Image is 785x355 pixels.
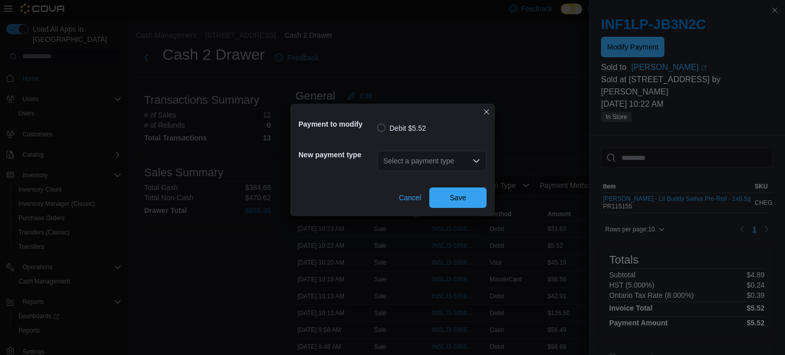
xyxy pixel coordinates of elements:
[480,106,493,118] button: Closes this modal window
[377,122,426,134] label: Debit $5.52
[472,157,480,165] button: Open list of options
[298,145,375,165] h5: New payment type
[298,114,375,134] h5: Payment to modify
[399,193,421,203] span: Cancel
[429,187,487,208] button: Save
[383,155,384,167] input: Accessible screen reader label
[450,193,466,203] span: Save
[395,187,425,208] button: Cancel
